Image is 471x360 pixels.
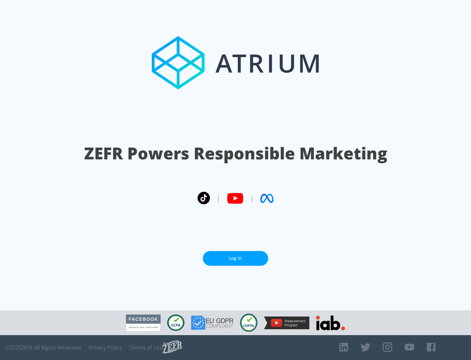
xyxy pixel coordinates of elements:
h1: ZEFR Powers Responsible Marketing [84,142,387,165]
img: GDPR Compliant [191,315,234,330]
a: Privacy Policy [89,344,122,351]
img: CCPA Compliant [167,315,184,331]
img: IAB [316,315,345,330]
a: Log In [203,251,268,266]
span: © 2025 ZEFR All Rights Reserved [5,344,81,351]
img: COPPA Compliant [240,314,257,332]
span: | [250,193,254,203]
img: YouTube Measurement Program [264,316,309,329]
span: | [217,193,220,203]
img: Facebook Marketing Partner [126,315,161,331]
a: Terms of Use [130,344,163,351]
